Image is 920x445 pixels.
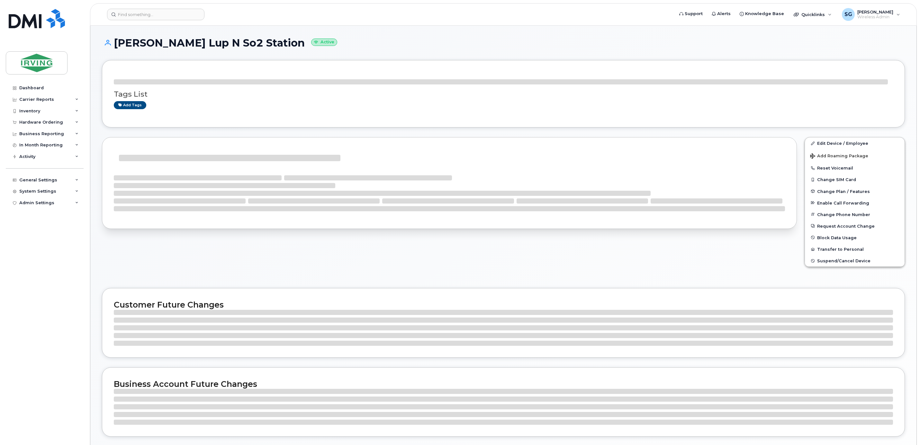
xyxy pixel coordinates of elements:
span: Enable Call Forwarding [817,200,869,205]
span: Suspend/Cancel Device [817,258,870,263]
h1: [PERSON_NAME] Lup N So2 Station [102,37,905,48]
a: Edit Device / Employee [805,137,905,149]
button: Change Plan / Features [805,186,905,197]
span: Change Plan / Features [817,189,870,194]
small: Active [311,39,337,46]
span: Add Roaming Package [810,153,868,160]
button: Change Phone Number [805,209,905,220]
button: Enable Call Forwarding [805,197,905,209]
button: Suspend/Cancel Device [805,255,905,266]
h3: Tags List [114,90,893,98]
button: Block Data Usage [805,232,905,243]
a: Add tags [114,101,146,109]
button: Request Account Change [805,220,905,232]
h2: Customer Future Changes [114,300,893,310]
h2: Business Account Future Changes [114,379,893,389]
button: Change SIM Card [805,174,905,185]
button: Reset Voicemail [805,162,905,174]
button: Add Roaming Package [805,149,905,162]
button: Transfer to Personal [805,243,905,255]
